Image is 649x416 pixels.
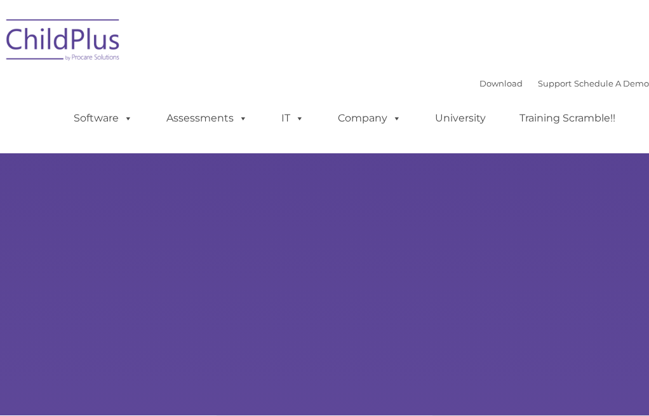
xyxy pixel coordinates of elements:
a: IT [269,106,317,131]
a: Software [61,106,145,131]
font: | [479,78,649,88]
a: Schedule A Demo [574,78,649,88]
a: Download [479,78,523,88]
a: University [422,106,498,131]
a: Company [325,106,414,131]
a: Training Scramble!! [507,106,628,131]
a: Support [538,78,572,88]
a: Assessments [154,106,260,131]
